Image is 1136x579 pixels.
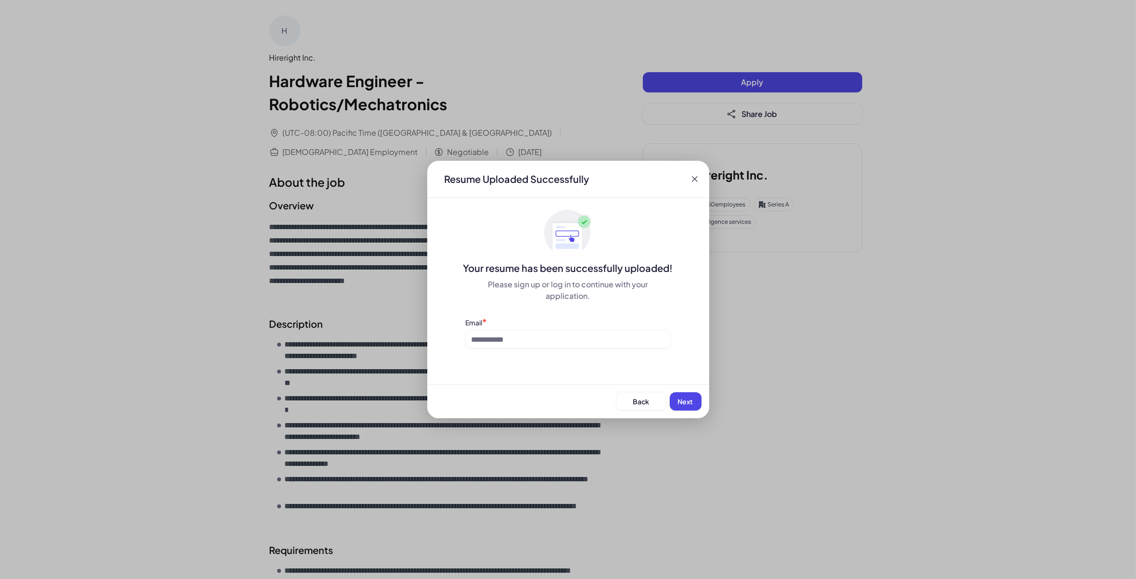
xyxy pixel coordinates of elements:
span: Back [633,397,649,406]
label: Email [466,318,483,327]
div: Resume Uploaded Successfully [437,172,597,186]
div: Please sign up or log in to continue with your application. [466,279,671,302]
button: Next [670,392,702,411]
span: Next [678,397,693,406]
div: Your resume has been successfully uploaded! [427,261,709,275]
button: Back [616,392,666,411]
img: ApplyedMaskGroup3.svg [544,209,592,257]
